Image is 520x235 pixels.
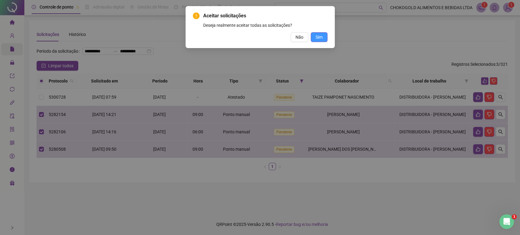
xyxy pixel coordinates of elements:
span: Não [295,34,303,40]
span: 1 [512,214,517,219]
span: Sim [316,34,323,40]
div: Deseja realmente aceitar todas as solicitações? [203,22,327,29]
iframe: Intercom live chat [499,214,514,229]
button: Não [291,32,308,42]
span: Aceitar solicitações [203,12,327,19]
span: exclamation-circle [193,12,200,19]
button: Sim [311,32,327,42]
